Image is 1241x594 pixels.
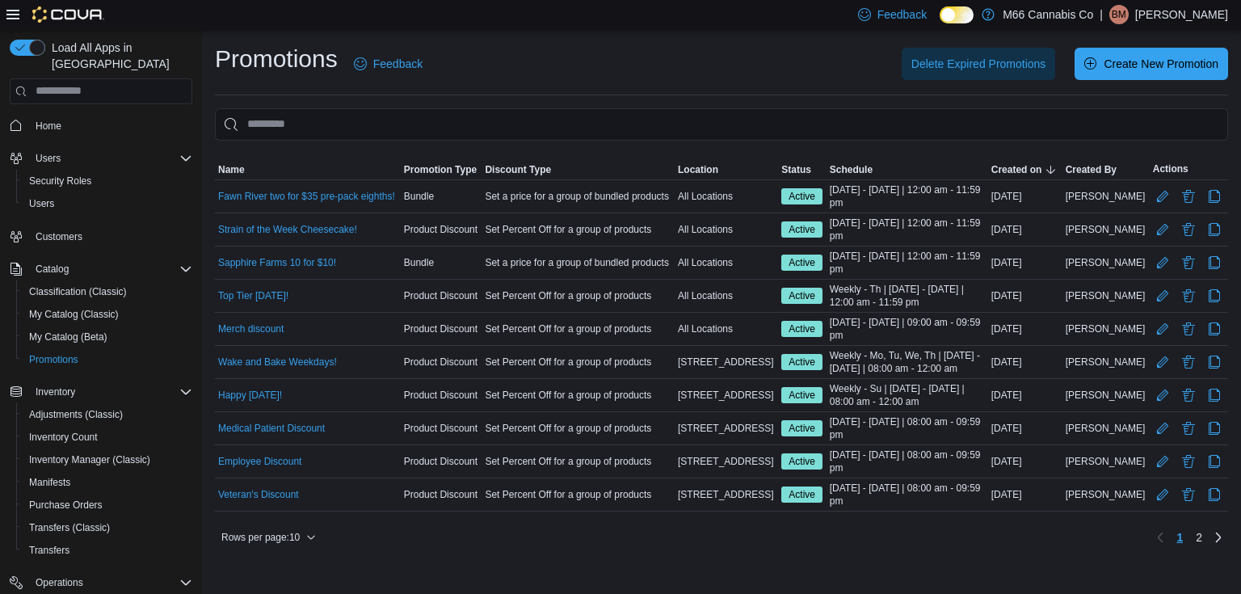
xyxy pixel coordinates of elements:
button: Clone Promotion [1205,220,1224,239]
span: Active [781,255,822,271]
span: Product Discount [404,322,477,335]
button: Edit Promotion [1153,187,1172,206]
button: Delete Promotion [1179,352,1198,372]
span: Transfers [29,544,69,557]
button: Inventory Manager (Classic) [16,449,199,471]
span: Active [789,255,815,270]
span: Delete Expired Promotions [911,56,1046,72]
span: Inventory [36,385,75,398]
span: Product Discount [404,223,477,236]
span: [PERSON_NAME] [1066,322,1146,335]
button: Clone Promotion [1205,286,1224,305]
span: Inventory [29,382,192,402]
div: [DATE] [988,385,1062,405]
button: Users [3,147,199,170]
span: My Catalog (Classic) [23,305,192,324]
div: [DATE] [988,452,1062,471]
span: All Locations [678,256,733,269]
span: Purchase Orders [23,495,192,515]
ul: Pagination for table: [1170,524,1209,550]
button: Discount Type [482,160,675,179]
a: Employee Discount [218,455,301,468]
button: Delete Promotion [1179,485,1198,504]
button: Edit Promotion [1153,485,1172,504]
span: Promotions [29,353,78,366]
span: [DATE] - [DATE] | 08:00 am - 09:59 pm [830,482,985,508]
button: Purchase Orders [16,494,199,516]
a: My Catalog (Classic) [23,305,125,324]
button: Delete Promotion [1179,253,1198,272]
span: My Catalog (Classic) [29,308,119,321]
span: Operations [36,576,83,589]
span: Weekly - Su | [DATE] - [DATE] | 08:00 am - 12:00 am [830,382,985,408]
span: Product Discount [404,455,477,468]
a: Fawn River two for $35 pre-pack eighths! [218,190,395,203]
button: Edit Promotion [1153,220,1172,239]
button: Delete Promotion [1179,385,1198,405]
button: Promotions [16,348,199,371]
button: Create New Promotion [1075,48,1228,80]
button: Clone Promotion [1205,352,1224,372]
span: Active [781,288,822,304]
span: Dark Mode [940,23,940,24]
span: [PERSON_NAME] [1066,389,1146,402]
span: Feedback [373,56,423,72]
span: Weekly - Mo, Tu, We, Th | [DATE] - [DATE] | 08:00 am - 12:00 am [830,349,985,375]
span: Security Roles [23,171,192,191]
span: [DATE] - [DATE] | 09:00 am - 09:59 pm [830,316,985,342]
div: Set Percent Off for a group of products [482,485,675,504]
span: [DATE] - [DATE] | 12:00 am - 11:59 pm [830,250,985,276]
span: Status [781,163,811,176]
div: Set Percent Off for a group of products [482,385,675,405]
div: Set Percent Off for a group of products [482,220,675,239]
span: Discount Type [485,163,551,176]
button: Operations [29,573,90,592]
button: Security Roles [16,170,199,192]
span: [PERSON_NAME] [1066,455,1146,468]
span: Catalog [36,263,69,276]
button: Operations [3,571,199,594]
span: Active [781,387,822,403]
button: Clone Promotion [1205,319,1224,339]
div: [DATE] [988,220,1062,239]
span: Adjustments (Classic) [29,408,123,421]
span: Create New Promotion [1104,56,1218,72]
span: Classification (Classic) [29,285,127,298]
button: Created By [1062,160,1150,179]
button: Edit Promotion [1153,452,1172,471]
button: Delete Promotion [1179,419,1198,438]
span: Users [36,152,61,165]
span: [STREET_ADDRESS] [678,389,774,402]
a: Wake and Bake Weekdays! [218,356,337,369]
span: All Locations [678,190,733,203]
span: BM [1112,5,1126,24]
span: Inventory Manager (Classic) [23,450,192,470]
span: Active [781,354,822,370]
span: Active [781,420,822,436]
a: Transfers [23,541,76,560]
div: [DATE] [988,419,1062,438]
a: Inventory Manager (Classic) [23,450,157,470]
p: | [1100,5,1103,24]
span: Users [29,197,54,210]
button: Delete Expired Promotions [902,48,1056,80]
button: Promotion Type [401,160,482,179]
button: Clone Promotion [1205,419,1224,438]
a: Customers [29,227,89,246]
div: [DATE] [988,352,1062,372]
span: Weekly - Th | [DATE] - [DATE] | 12:00 am - 11:59 pm [830,283,985,309]
button: Classification (Classic) [16,280,199,303]
button: Clone Promotion [1205,385,1224,405]
a: Next page [1209,528,1228,547]
button: Inventory [29,382,82,402]
button: Edit Promotion [1153,286,1172,305]
span: Home [36,120,61,133]
div: [DATE] [988,485,1062,504]
span: Catalog [29,259,192,279]
span: Name [218,163,245,176]
span: [PERSON_NAME] [1066,190,1146,203]
span: Active [781,487,822,503]
nav: Pagination for table: [1151,524,1228,550]
button: Previous page [1151,528,1170,547]
button: Users [29,149,67,168]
